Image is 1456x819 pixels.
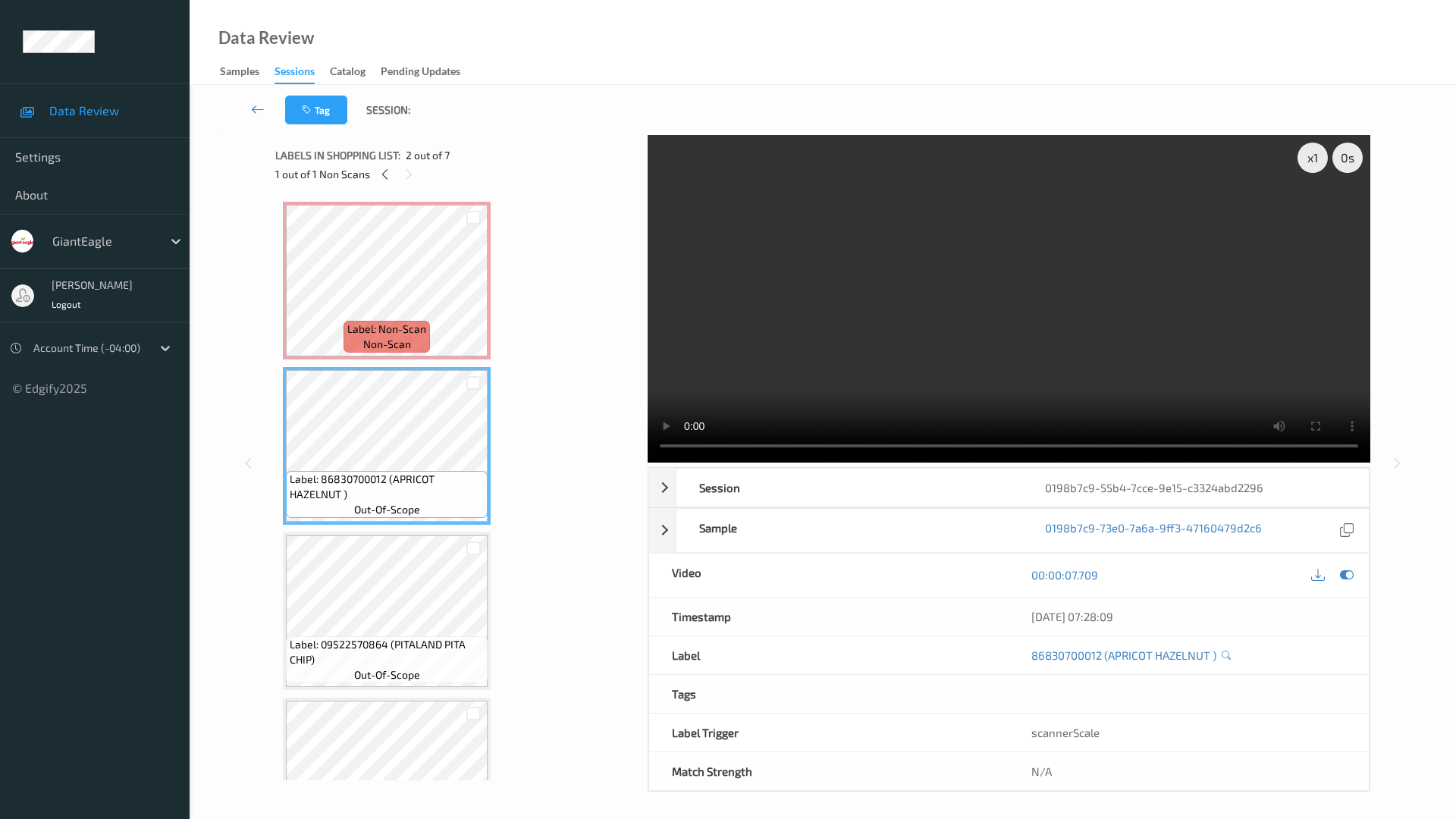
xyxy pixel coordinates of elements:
[381,64,460,83] div: Pending Updates
[648,468,1370,507] div: Session0198b7c9-55b4-7cce-9e15-c3324abd2296
[285,96,347,124] button: Tag
[220,61,275,83] a: Samples
[406,148,450,163] span: 2 out of 7
[218,30,314,45] div: Data Review
[275,61,330,84] a: Sessions
[290,637,484,667] span: Label: 09522570864 (PITALAND PITA CHIP)
[1332,143,1363,173] div: 0 s
[1298,143,1328,173] div: x 1
[649,675,1009,713] div: Tags
[381,61,475,83] a: Pending Updates
[1045,520,1262,541] a: 0198b7c9-73e0-7a6a-9ff3-47160479d2c6
[649,554,1009,597] div: Video
[676,469,1023,507] div: Session
[648,508,1370,553] div: Sample0198b7c9-73e0-7a6a-9ff3-47160479d2c6
[354,502,420,517] span: out-of-scope
[290,472,484,502] span: Label: 86830700012 (APRICOT HAZELNUT )
[649,752,1009,790] div: Match Strength
[366,102,410,118] span: Session:
[330,61,381,83] a: Catalog
[1031,648,1216,663] a: 86830700012 (APRICOT HAZELNUT )
[275,64,315,84] div: Sessions
[1022,469,1369,507] div: 0198b7c9-55b4-7cce-9e15-c3324abd2296
[363,337,411,352] span: non-scan
[1031,609,1346,624] div: [DATE] 07:28:09
[275,148,400,163] span: Labels in shopping list:
[354,667,420,682] span: out-of-scope
[676,509,1023,552] div: Sample
[649,714,1009,752] div: Label Trigger
[220,64,259,83] div: Samples
[649,598,1009,635] div: Timestamp
[330,64,366,83] div: Catalog
[1009,714,1369,752] div: scannerScale
[347,322,426,337] span: Label: Non-Scan
[275,165,637,184] div: 1 out of 1 Non Scans
[1009,752,1369,790] div: N/A
[649,636,1009,674] div: Label
[1031,567,1098,582] a: 00:00:07.709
